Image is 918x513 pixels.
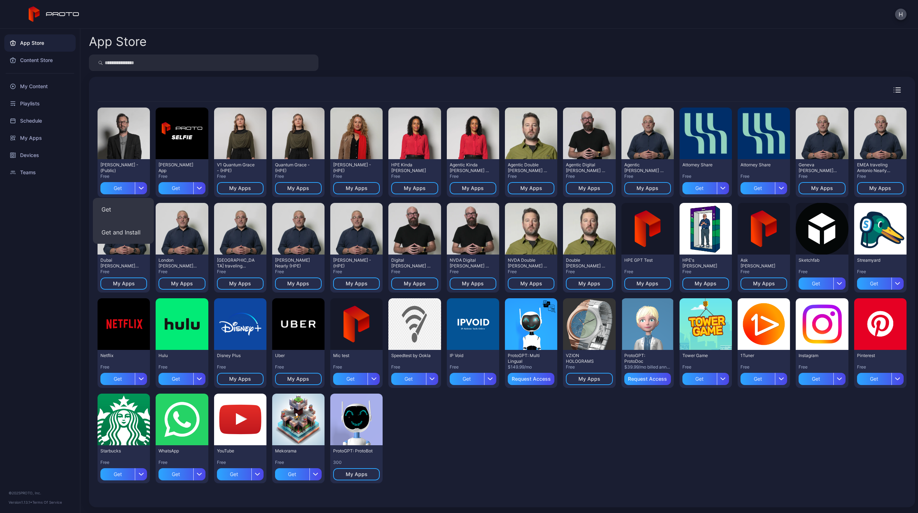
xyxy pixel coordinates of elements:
div: ProtoGPT: ProtoDoc [624,353,664,364]
div: My Apps [346,185,368,191]
div: © 2025 PROTO, Inc. [9,490,71,496]
div: Mekorama [275,448,314,454]
button: My Apps [217,182,264,194]
div: App Store [4,34,76,52]
div: Free [391,269,438,275]
div: Free [275,269,322,275]
div: My Apps [578,185,600,191]
div: Free [799,174,845,179]
div: Starbucks [100,448,140,454]
div: HPE Kinda Krista [391,162,431,174]
div: Get [333,373,368,385]
button: My Apps [100,277,147,290]
div: Agentic Kinda Krista - (HPE) [450,162,489,174]
button: Get [100,370,147,385]
div: Instagram [799,353,838,358]
div: My Apps [811,185,833,191]
div: My Apps [637,281,658,286]
div: Free [682,364,729,370]
button: My Apps [333,468,380,480]
button: Request Access [624,373,671,385]
div: Get [100,468,135,480]
div: My Apps [462,185,484,191]
button: My Apps [566,277,612,290]
div: My Apps [287,281,309,286]
button: Get [857,275,904,290]
div: WhatsApp [158,448,198,454]
div: My Apps [113,281,135,286]
button: My Apps [624,182,671,194]
a: Playlists [4,95,76,112]
button: My Apps [450,182,496,194]
div: Antonio Neri - (HPE) [333,257,373,269]
div: North America traveling Antonio Nearly (HPE) [217,257,256,269]
button: H [895,9,907,20]
div: My Apps [462,281,484,286]
div: Get [158,182,193,194]
button: Get [158,465,205,480]
div: Free [450,364,496,370]
div: My Apps [637,185,658,191]
a: Content Store [4,52,76,69]
div: Quantum Grace - (HPE) [275,162,314,174]
button: Get [740,179,787,194]
button: Get [799,275,845,290]
div: 300 [333,460,380,465]
div: Request Access [628,376,667,382]
div: Agentic Double Dan - (HPE) [508,162,547,174]
div: My Apps [869,185,891,191]
button: My Apps [682,277,729,290]
div: Free [450,174,496,179]
button: Get [682,179,729,194]
a: My Apps [4,129,76,147]
div: EMEA traveling Antonio Nearly (HPE) [857,162,896,174]
div: Ask Antonio [740,257,780,269]
div: Agentic Digital Daniel - (HPE) [566,162,605,174]
div: Free [740,364,787,370]
a: Teams [4,164,76,181]
div: My Apps [287,185,309,191]
div: Lisa Kristine - (HPE) [333,162,373,174]
div: My Apps [578,376,600,382]
div: Get [100,182,135,194]
div: Free [275,364,322,370]
div: Free [566,269,612,275]
div: Free [100,460,147,465]
div: Geneva Antonio Nearly (HPE) [799,162,838,174]
button: Get [93,198,154,221]
div: Sketchfab [799,257,838,263]
div: Digital Daniel - (HPE) [391,257,431,269]
button: My Apps [217,277,264,290]
div: Free [100,174,147,179]
div: Free [158,174,205,179]
div: Free [100,269,147,275]
div: Free [857,364,904,370]
div: Request Access [512,376,551,382]
div: Free [217,460,264,465]
div: NVDA Double Dan - (HPE) [508,257,547,269]
button: My Apps [275,373,322,385]
div: My Apps [578,281,600,286]
button: My Apps [508,277,554,290]
div: Free [450,269,496,275]
div: Free [624,174,671,179]
div: ProtoGPT: ProtoBot [333,448,373,454]
button: My Apps [333,182,380,194]
div: Uber [275,353,314,358]
div: My Content [4,78,76,95]
div: David Selfie App [158,162,198,174]
div: Free [391,364,438,370]
div: NVDA Digital Daniel - (HPE) [450,257,489,269]
div: VZION HOLOGRAMS [566,353,605,364]
div: Pinterest [857,353,896,358]
button: Get [450,370,496,385]
a: Schedule [4,112,76,129]
div: Get [857,277,891,290]
button: Get [275,465,322,480]
button: My Apps [217,373,264,385]
span: Version 1.13.1 • [9,500,32,504]
div: Free [624,269,671,275]
div: Get [799,277,833,290]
